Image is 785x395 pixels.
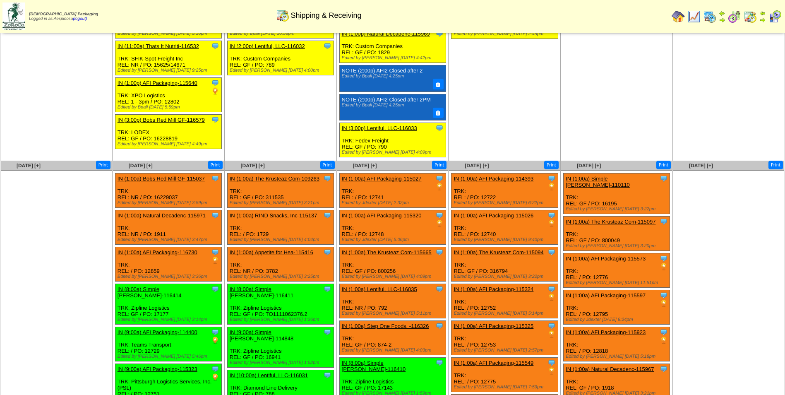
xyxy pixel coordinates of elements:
div: Edited by [PERSON_NAME] [DATE] 5:18pm [566,354,670,359]
img: calendarcustomer.gif [768,10,782,23]
a: IN (1:00a) AFI Packaging-115573 [566,255,646,262]
div: TRK: REL: NR / PO: 16229037 [115,173,221,208]
img: Tooltip [435,211,444,219]
a: [DATE] [+] [577,163,601,169]
span: [DATE] [+] [129,163,153,169]
img: PO [660,263,668,271]
a: IN (3:00p) Lentiful, LLC-116033 [342,125,417,131]
div: Edited by [PERSON_NAME] [DATE] 9:25pm [118,68,221,73]
button: Print [320,161,335,169]
a: IN (1:00a) Appetite for Hea-115416 [230,249,313,255]
img: Tooltip [211,42,219,50]
div: TRK: REL: GF / PO: 800049 [564,217,670,251]
div: Edited by Jdexter [DATE] 8:24pm [566,317,670,322]
button: Print [432,161,447,169]
span: [DATE] [+] [17,163,41,169]
a: IN (9:00a) AFI Packaging-114400 [118,329,197,335]
div: Edited by [PERSON_NAME] [DATE] 3:36pm [118,274,221,279]
img: arrowright.gif [719,17,725,23]
img: Tooltip [547,248,556,256]
img: arrowleft.gif [759,10,766,17]
div: Edited by [PERSON_NAME] [DATE] 11:51pm [566,280,670,285]
div: Edited by [PERSON_NAME] [DATE] 1:36pm [230,317,334,322]
div: TRK: REL: GF / PO: 311535 [227,173,334,208]
button: Delete Note [433,79,444,89]
a: IN (1:00a) RIND Snacks, Inc-115137 [230,212,317,219]
img: arrowright.gif [759,17,766,23]
a: IN (1:00a) AFI Packaging-115325 [454,323,533,329]
button: Delete Note [433,108,444,118]
img: Tooltip [211,365,219,373]
img: Tooltip [435,285,444,293]
a: (logout) [73,17,87,21]
div: TRK: REL: / PO: 12748 [339,210,446,245]
img: PO [435,183,444,191]
a: NOTE (2:00p) AFI2 Closed after 2 [342,67,423,74]
img: Tooltip [435,359,444,367]
img: PO [660,299,668,308]
img: Tooltip [660,217,668,226]
img: Tooltip [211,174,219,183]
img: Tooltip [323,248,331,256]
div: Edited by [PERSON_NAME] [DATE] 6:22pm [454,200,557,205]
img: calendarprod.gif [703,10,716,23]
img: PO [211,256,219,265]
img: Tooltip [547,359,556,367]
img: PO [211,336,219,344]
span: Shipping & Receiving [290,11,361,20]
img: Tooltip [435,124,444,132]
a: IN (1:00a) AFI Packaging-115597 [566,292,646,299]
div: TRK: REL: NR / PO: 792 [339,284,446,318]
div: Edited by [PERSON_NAME] [DATE] 3:22pm [566,207,670,212]
img: Tooltip [435,322,444,330]
div: Edited by [PERSON_NAME] [DATE] 4:49pm [118,142,221,147]
a: [DATE] [+] [241,163,265,169]
div: Edited by [PERSON_NAME] [DATE] 4:09pm [342,274,446,279]
a: IN (1:00a) Lentiful, LLC-116035 [342,286,417,292]
a: IN (9:00a) AFI Packaging-115323 [118,366,197,372]
img: Tooltip [323,42,331,50]
div: TRK: Zipline Logistics REL: GF / PO: 17177 [115,284,221,325]
div: TRK: REL: / PO: 12722 [451,173,558,208]
div: TRK: REL: / PO: 12752 [451,284,558,318]
a: [DATE] [+] [689,163,713,169]
img: Tooltip [660,328,668,336]
button: Print [96,161,110,169]
a: IN (1:00a) Bobs Red Mill GF-115037 [118,176,205,182]
div: Edited by [PERSON_NAME] [DATE] 7:59pm [454,385,557,390]
div: TRK: REL: / PO: 12859 [115,247,221,282]
div: Edited by [PERSON_NAME] [DATE] 9:40pm [454,237,557,242]
div: Edited by [PERSON_NAME] [DATE] 4:42pm [342,55,446,60]
img: line_graph.gif [687,10,701,23]
img: Tooltip [660,291,668,299]
img: Tooltip [211,285,219,293]
span: [DATE] [+] [465,163,489,169]
img: calendarblend.gif [728,10,741,23]
img: home.gif [672,10,685,23]
div: TRK: REL: GF / PO: 800256 [339,247,446,282]
div: TRK: REL: NR / PO: 3782 [227,247,334,282]
a: IN (1:00a) Natural Decadenc-115971 [118,212,206,219]
button: Print [208,161,223,169]
img: arrowleft.gif [719,10,725,17]
img: Tooltip [660,365,668,373]
div: Edited by [PERSON_NAME] [DATE] 4:03pm [342,348,446,353]
a: IN (1:00a) The Krusteaz Com-115665 [342,249,432,255]
img: PO [435,219,444,228]
img: Tooltip [435,174,444,183]
img: Tooltip [660,174,668,183]
a: IN (1:00a) AFI Packaging-115549 [454,360,533,366]
div: TRK: Custom Companies REL: GF / PO: 789 [227,41,334,75]
div: Edited by [PERSON_NAME] [DATE] 5:11pm [342,311,446,316]
a: IN (1:00a) The Krusteaz Com-115097 [566,219,655,225]
img: Tooltip [323,174,331,183]
div: Edited by [PERSON_NAME] [DATE] 1:52pm [230,360,334,365]
div: Edited by Jdexter [DATE] 5:06pm [342,237,446,242]
div: Edited by Jdexter [DATE] 2:32pm [342,200,446,205]
div: Edited by Bpali [DATE] 5:59pm [118,105,221,110]
div: Edited by [PERSON_NAME] [DATE] 5:46pm [118,354,221,359]
div: Edited by [PERSON_NAME] [DATE] 3:14pm [118,317,221,322]
a: IN (8:00a) Simple [PERSON_NAME]-116410 [342,360,406,372]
